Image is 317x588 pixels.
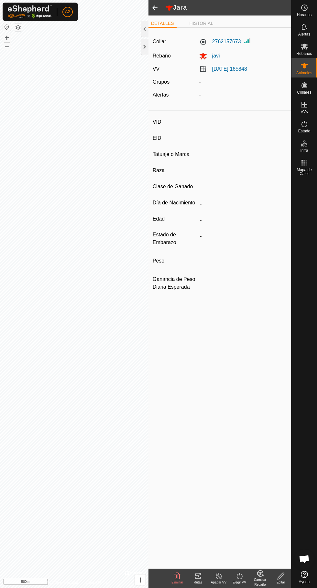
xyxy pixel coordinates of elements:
[301,110,308,114] span: VVs
[139,575,141,584] span: i
[65,8,70,15] span: A2
[14,24,22,31] button: Capas del Mapa
[244,37,251,45] img: Intensidad de Señal
[148,20,177,28] li: DETALLES
[153,254,197,268] label: Peso
[296,71,312,75] span: Animales
[8,5,52,18] img: Logo Gallagher
[197,78,290,86] div: -
[293,168,315,176] span: Mapa de Calor
[250,577,270,587] div: Cambiar Rebaño
[153,79,169,85] label: Grupos
[296,52,312,56] span: Rebaños
[297,13,312,17] span: Horarios
[135,574,146,585] button: i
[295,549,314,569] div: Chat abierto
[188,580,208,585] div: Rutas
[300,149,308,152] span: Infra
[153,150,197,159] label: Tatuaje o Marca
[153,231,197,246] label: Estado de Embarazo
[299,580,310,584] span: Ayuda
[291,568,317,586] a: Ayuda
[153,166,197,175] label: Raza
[270,580,291,585] div: Editar
[208,580,229,585] div: Apagar VV
[153,38,166,46] label: Collar
[187,20,216,27] li: HISTORIAL
[197,91,290,99] div: -
[41,580,78,585] a: Política de Privacidad
[212,66,247,72] a: [DATE] 165848
[86,580,108,585] a: Contáctenos
[229,580,250,585] div: Elegir VV
[207,53,220,58] span: javi
[199,38,241,46] label: 2762157673
[3,34,11,42] button: +
[3,42,11,50] button: –
[297,90,311,94] span: Collares
[153,118,197,126] label: VID
[298,32,310,36] span: Alertas
[153,92,169,98] label: Alertas
[3,23,11,31] button: Restablecer Mapa
[153,215,197,223] label: Edad
[165,4,291,12] h2: Jara
[153,199,197,207] label: Día de Nacimiento
[298,129,310,133] span: Estado
[153,66,159,72] label: VV
[153,275,197,291] label: Ganancia de Peso Diaria Esperada
[153,134,197,142] label: EID
[171,581,183,584] span: Eliminar
[153,182,197,191] label: Clase de Ganado
[153,53,171,58] label: Rebaño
